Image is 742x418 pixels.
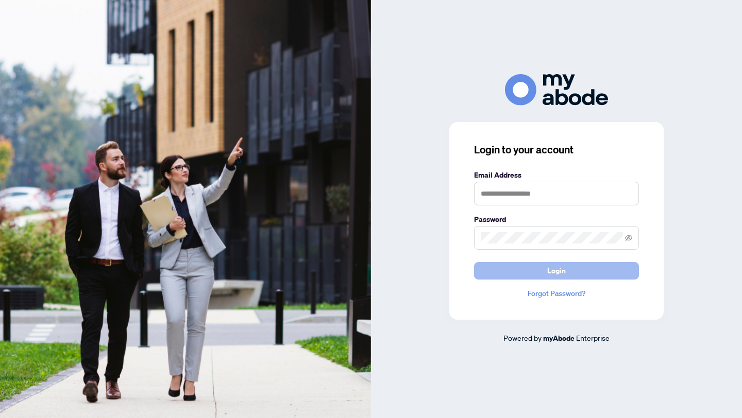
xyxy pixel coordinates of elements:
[474,143,639,157] h3: Login to your account
[505,74,608,106] img: ma-logo
[503,333,542,342] span: Powered by
[474,288,639,299] a: Forgot Password?
[474,214,639,225] label: Password
[625,234,632,241] span: eye-invisible
[474,262,639,280] button: Login
[474,169,639,181] label: Email Address
[576,333,610,342] span: Enterprise
[543,333,575,344] a: myAbode
[547,263,566,279] span: Login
